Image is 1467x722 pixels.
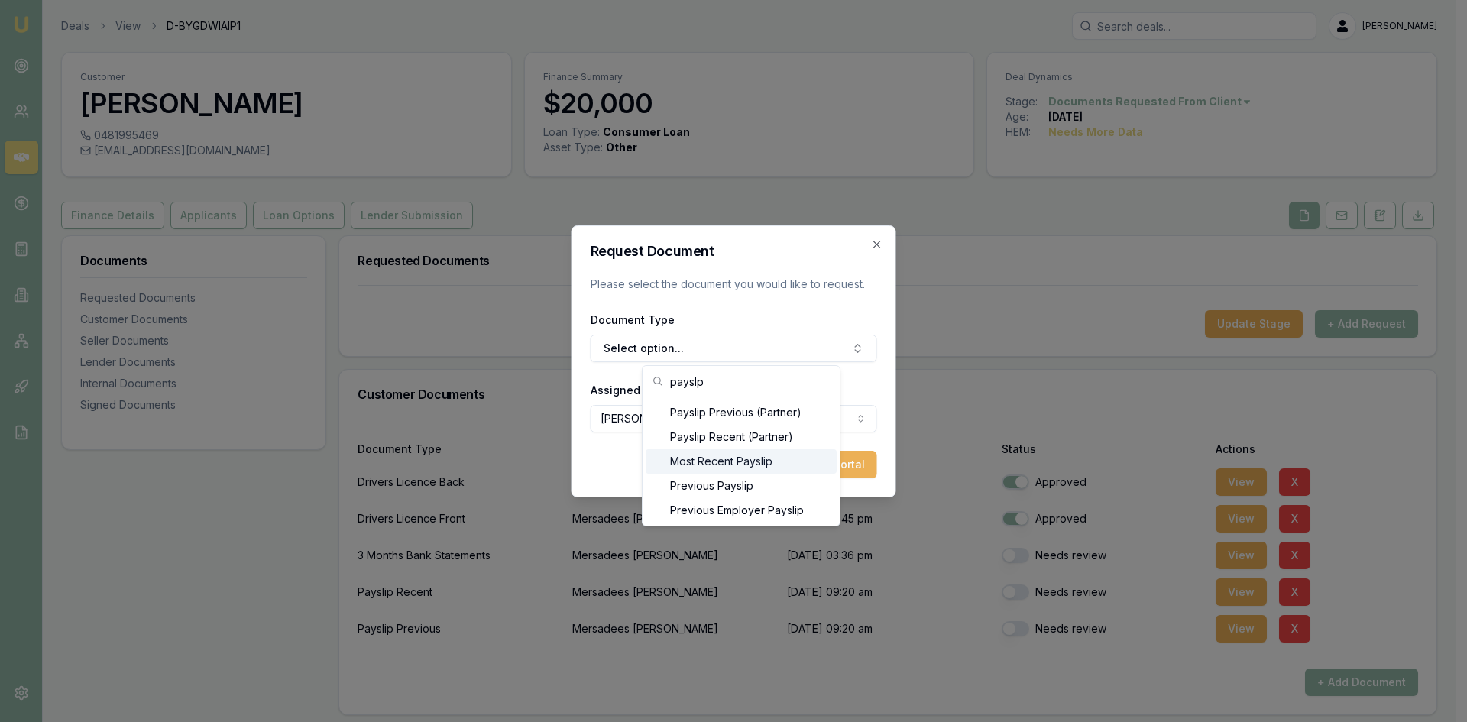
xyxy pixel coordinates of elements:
[591,384,675,397] label: Assigned Client
[591,277,877,292] p: Please select the document you would like to request.
[643,397,840,526] div: Search...
[646,425,837,449] div: Payslip Recent (Partner)
[646,498,837,523] div: Previous Employer Payslip
[646,449,837,474] div: Most Recent Payslip
[670,366,831,397] input: Search...
[646,400,837,425] div: Payslip Previous (Partner)
[646,474,837,498] div: Previous Payslip
[591,335,877,362] button: Select option...
[591,244,877,258] h2: Request Document
[591,313,675,326] label: Document Type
